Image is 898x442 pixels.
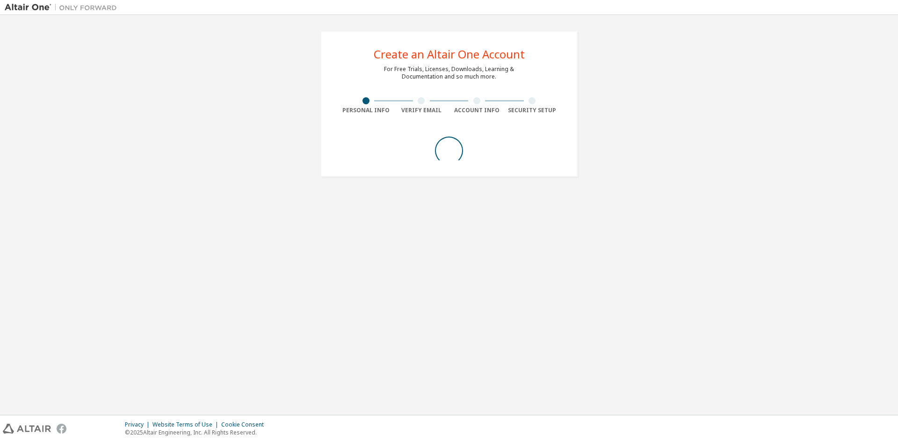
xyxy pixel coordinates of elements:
div: Personal Info [338,107,394,114]
div: Create an Altair One Account [374,49,525,60]
div: Verify Email [394,107,449,114]
div: Security Setup [505,107,560,114]
div: Cookie Consent [221,421,269,428]
div: Account Info [449,107,505,114]
img: altair_logo.svg [3,424,51,434]
img: Altair One [5,3,122,12]
div: Website Terms of Use [152,421,221,428]
div: Privacy [125,421,152,428]
div: For Free Trials, Licenses, Downloads, Learning & Documentation and so much more. [384,65,514,80]
img: facebook.svg [57,424,66,434]
p: © 2025 Altair Engineering, Inc. All Rights Reserved. [125,428,269,436]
